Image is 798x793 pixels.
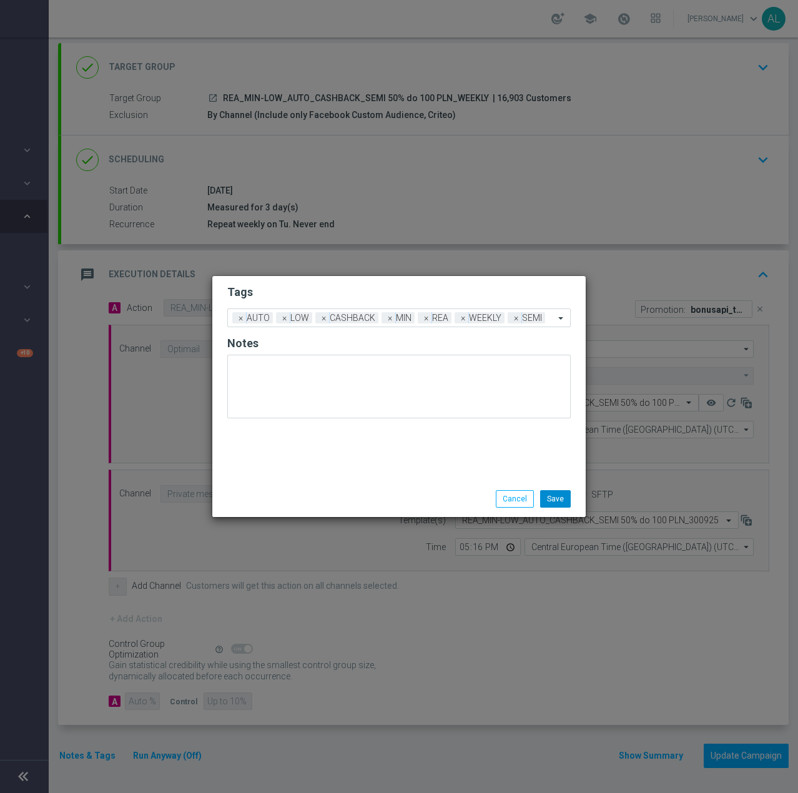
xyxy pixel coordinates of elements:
button: Save [540,490,571,508]
span: × [279,312,290,323]
span: × [458,312,469,323]
span: REA [429,312,451,323]
span: × [511,312,522,323]
span: AUTO [244,312,273,323]
span: MIN [393,312,415,323]
span: WEEKLY [466,312,505,323]
button: Cancel [496,490,534,508]
span: × [385,312,396,323]
span: × [235,312,247,323]
ng-select: AUTO, CASHBACK, LOW, MIN, REA and 2 more [227,308,571,327]
span: LOW [287,312,312,323]
span: SEMI [519,312,545,323]
h2: Tags [227,285,571,300]
span: × [318,312,330,323]
span: CASHBACK [327,312,378,323]
span: × [421,312,432,323]
h2: Notes [227,336,571,351]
